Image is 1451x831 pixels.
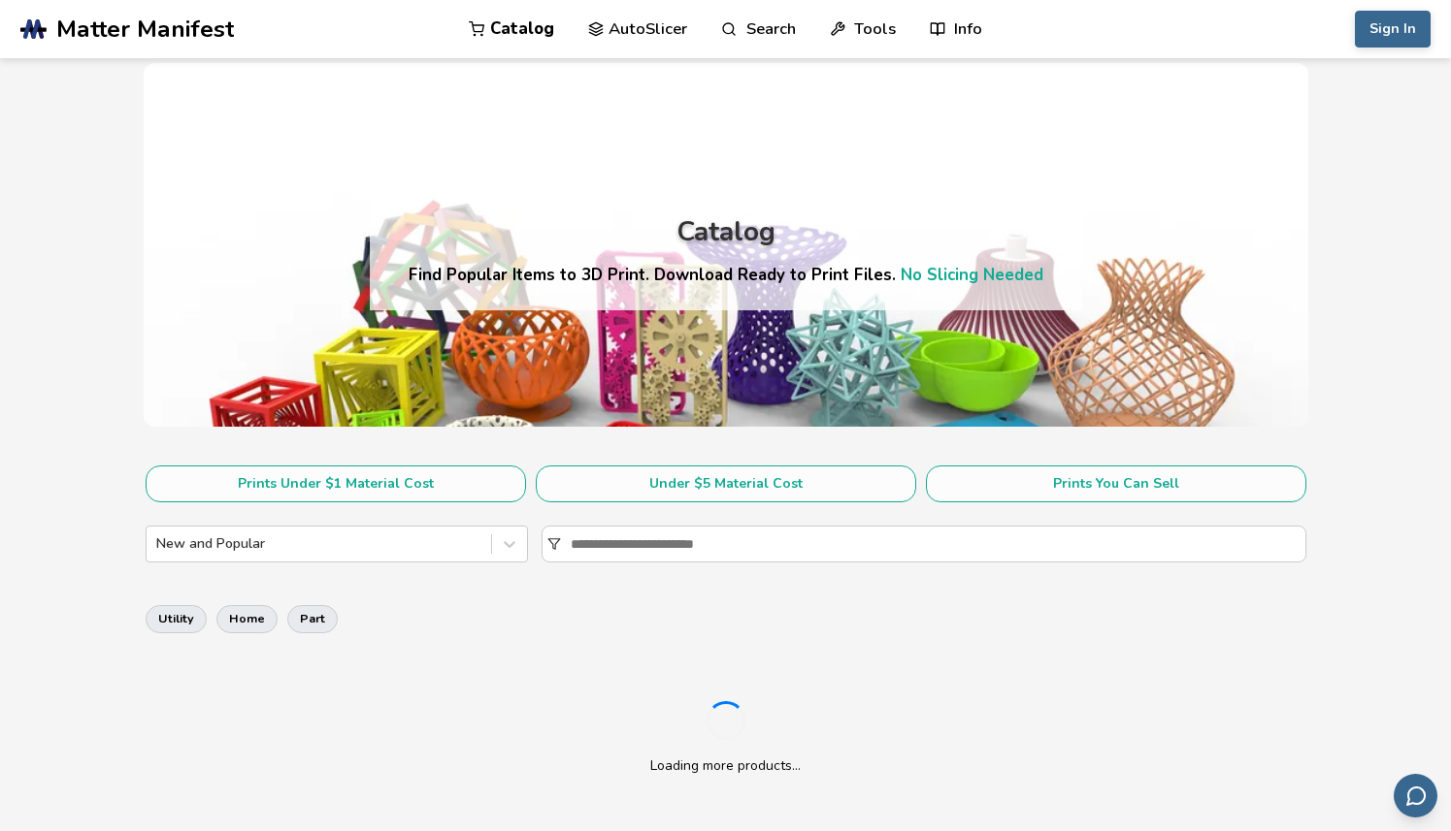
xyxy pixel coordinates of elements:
[409,264,1043,286] h4: Find Popular Items to 3D Print. Download Ready to Print Files.
[926,465,1306,502] button: Prints You Can Sell
[216,605,278,632] button: home
[650,755,801,776] p: Loading more products...
[536,465,916,502] button: Under $5 Material Cost
[146,605,207,632] button: utility
[287,605,338,632] button: part
[1394,774,1437,817] button: Send feedback via email
[901,264,1043,286] a: No Slicing Needed
[156,536,160,552] input: New and Popular
[56,16,234,43] span: Matter Manifest
[676,217,775,247] div: Catalog
[1355,11,1431,48] button: Sign In
[146,465,526,502] button: Prints Under $1 Material Cost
